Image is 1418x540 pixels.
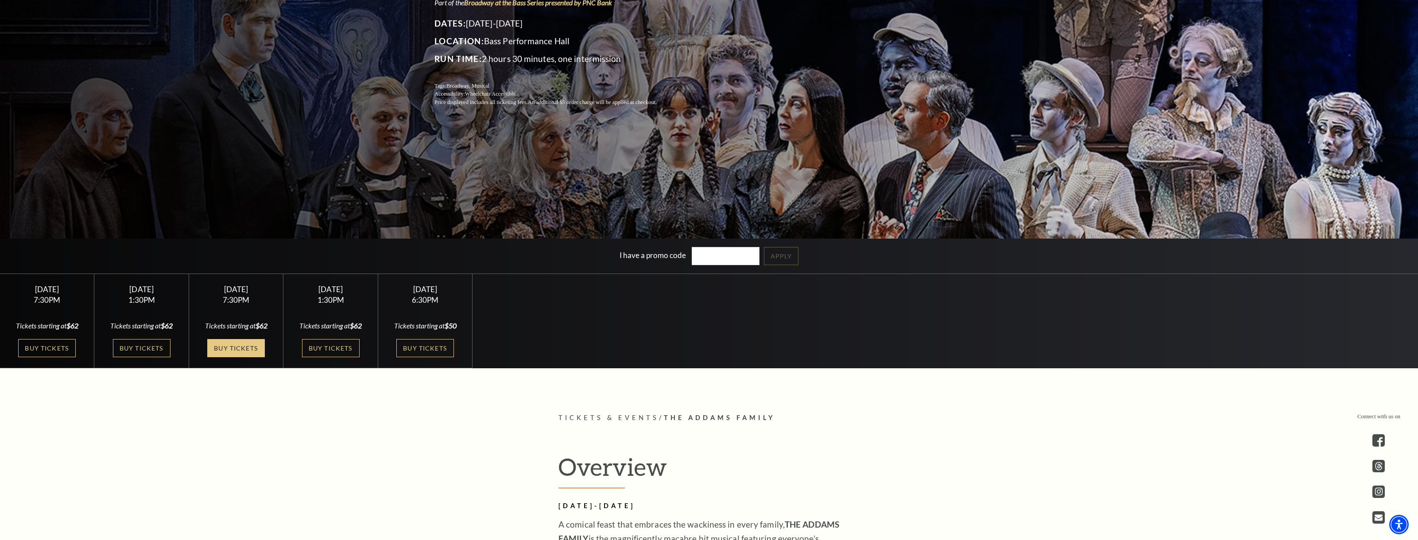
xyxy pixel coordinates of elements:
p: Accessibility: [434,90,678,98]
span: The Addams Family [664,414,775,421]
div: 1:30PM [105,296,178,304]
span: $62 [256,321,267,330]
div: 6:30PM [389,296,462,304]
label: I have a promo code [620,251,686,260]
div: [DATE] [105,285,178,294]
p: Price displayed includes all ticketing fees. [434,98,678,107]
div: 7:30PM [11,296,84,304]
div: [DATE] [389,285,462,294]
p: / [558,413,860,424]
span: Dates: [434,18,466,28]
span: Tickets & Events [558,414,659,421]
a: instagram - open in a new tab [1372,486,1385,498]
a: threads.com - open in a new tab [1372,460,1385,472]
a: Buy Tickets [113,339,170,357]
div: [DATE] [11,285,84,294]
span: $62 [161,321,173,330]
a: Buy Tickets [302,339,360,357]
span: Broadway, Musical [446,83,489,89]
div: 7:30PM [200,296,273,304]
span: $62 [350,321,362,330]
p: [DATE]-[DATE] [434,16,678,31]
a: Buy Tickets [18,339,76,357]
span: Wheelchair Accessible [465,91,515,97]
h2: [DATE]-[DATE] [558,501,846,512]
span: Run Time: [434,54,482,64]
span: $50 [445,321,457,330]
h2: Overview [558,452,860,489]
div: Tickets starting at [200,321,273,331]
div: 1:30PM [294,296,367,304]
div: Accessibility Menu [1389,515,1409,534]
a: Buy Tickets [207,339,265,357]
p: Bass Performance Hall [434,34,678,48]
a: Open this option - open in a new tab [1372,511,1385,524]
a: Buy Tickets [396,339,454,357]
a: facebook - open in a new tab [1372,434,1385,447]
span: Location: [434,36,484,46]
span: $62 [66,321,78,330]
span: An additional $5 order charge will be applied at checkout. [528,99,657,105]
p: 2 hours 30 minutes, one intermission [434,52,678,66]
div: Tickets starting at [11,321,84,331]
p: Connect with us on [1357,413,1400,421]
div: Tickets starting at [294,321,367,331]
div: Tickets starting at [105,321,178,331]
div: [DATE] [200,285,273,294]
p: Tags: [434,82,678,90]
div: Tickets starting at [389,321,462,331]
div: [DATE] [294,285,367,294]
